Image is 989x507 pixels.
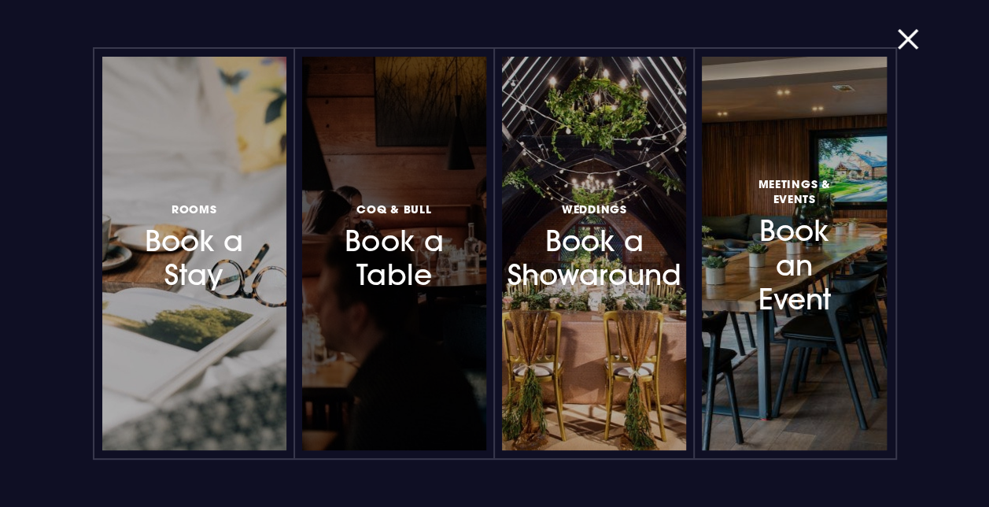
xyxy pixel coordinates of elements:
span: Weddings [562,202,627,216]
a: Coq & BullBook a Table [302,57,486,450]
a: WeddingsBook a Showaround [502,57,686,450]
h3: Book a Stay [137,198,251,292]
h3: Book an Event [737,174,851,316]
span: Rooms [172,202,217,216]
h3: Book a Showaround [537,198,651,292]
h3: Book a Table [337,198,451,292]
span: Meetings & Events [737,176,851,206]
a: RoomsBook a Stay [102,57,286,450]
a: Meetings & EventsBook an Event [702,57,886,450]
span: Coq & Bull [356,202,431,216]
